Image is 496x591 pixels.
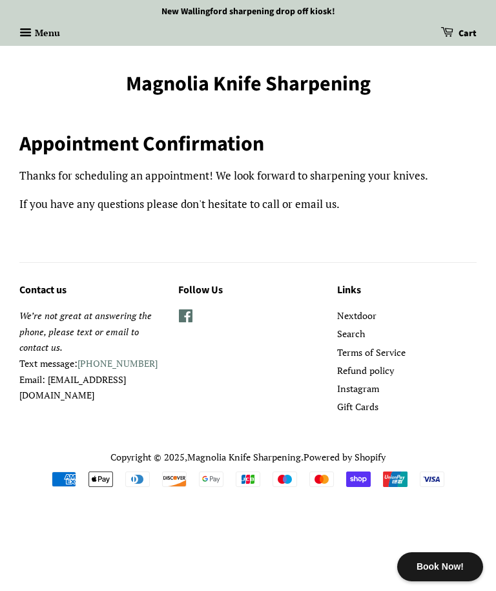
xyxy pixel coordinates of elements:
p: Thanks for scheduling an appointment! We look forward to sharpening your knives. [19,167,477,185]
a: Nextdoor [337,309,377,322]
a: Refund policy [337,364,394,377]
a: Instagram [337,382,379,395]
a: Search [337,327,365,340]
button: Menu [19,23,60,45]
a: Gift Cards [337,400,378,413]
a: Magnolia Knife Sharpening [187,451,301,463]
div: Book Now! [397,552,483,581]
h3: Follow Us [178,282,318,299]
a: Terms of Service [337,346,406,358]
p: If you have any questions please don't hesitate to call or email us. [19,195,477,214]
a: Magnolia Knife Sharpening [19,72,477,96]
p: Copyright © 2025, . [19,450,477,466]
h1: Appointment Confirmation [19,132,477,156]
em: We’re not great at answering the phone, please text or email to contact us. [19,309,152,353]
p: Text message: Email: [EMAIL_ADDRESS][DOMAIN_NAME] [19,308,159,403]
a: New Wallingford sharpening drop off kiosk! [161,5,335,18]
a: Cart [440,23,477,45]
a: [PHONE_NUMBER] [77,357,158,369]
h3: Contact us [19,282,159,299]
h3: Links [337,282,477,299]
a: Powered by Shopify [304,451,386,463]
